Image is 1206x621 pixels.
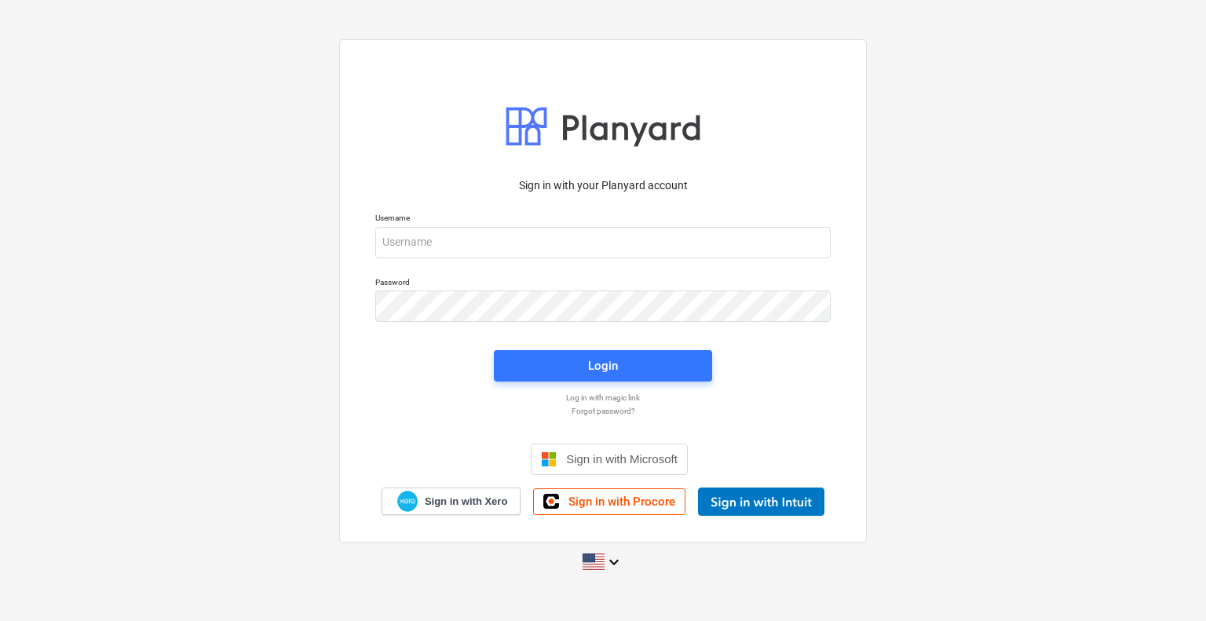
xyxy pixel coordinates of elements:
img: Microsoft logo [541,451,557,467]
span: Sign in with Xero [425,495,507,509]
a: Forgot password? [367,406,839,416]
p: Sign in with your Planyard account [375,177,831,194]
span: Sign in with Procore [568,495,675,509]
span: Sign in with Microsoft [566,452,678,466]
a: Sign in with Xero [382,488,521,515]
a: Sign in with Procore [533,488,685,515]
input: Username [375,227,831,258]
a: Log in with magic link [367,393,839,403]
div: Login [588,356,618,376]
button: Login [494,350,712,382]
p: Password [375,277,831,290]
img: Xero logo [397,491,418,512]
p: Username [375,213,831,226]
i: keyboard_arrow_down [605,553,623,572]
